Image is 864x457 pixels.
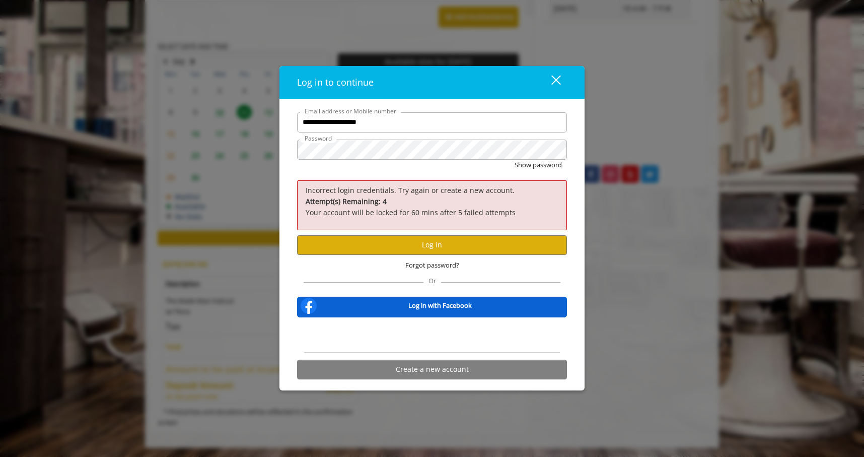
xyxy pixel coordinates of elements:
button: close dialog [533,72,567,92]
input: Password [297,140,567,160]
p: Your account will be locked for 60 mins after 5 failed attempts [306,196,558,219]
iframe: Sign in with Google Button [381,323,483,346]
div: close dialog [540,75,560,90]
b: Log in with Facebook [408,300,472,311]
span: Or [423,276,441,285]
label: Email address or Mobile number [300,106,401,116]
button: Log in [297,235,567,255]
b: Attempt(s) Remaining: 4 [306,197,387,206]
img: facebook-logo [299,295,319,315]
button: Create a new account [297,359,567,379]
span: Incorrect login credentials. Try again or create a new account. [306,185,515,194]
input: Email address or Mobile number [297,112,567,133]
label: Password [300,134,337,143]
span: Log in to continue [297,76,374,88]
span: Forgot password? [405,260,459,271]
button: Show password [515,160,562,170]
